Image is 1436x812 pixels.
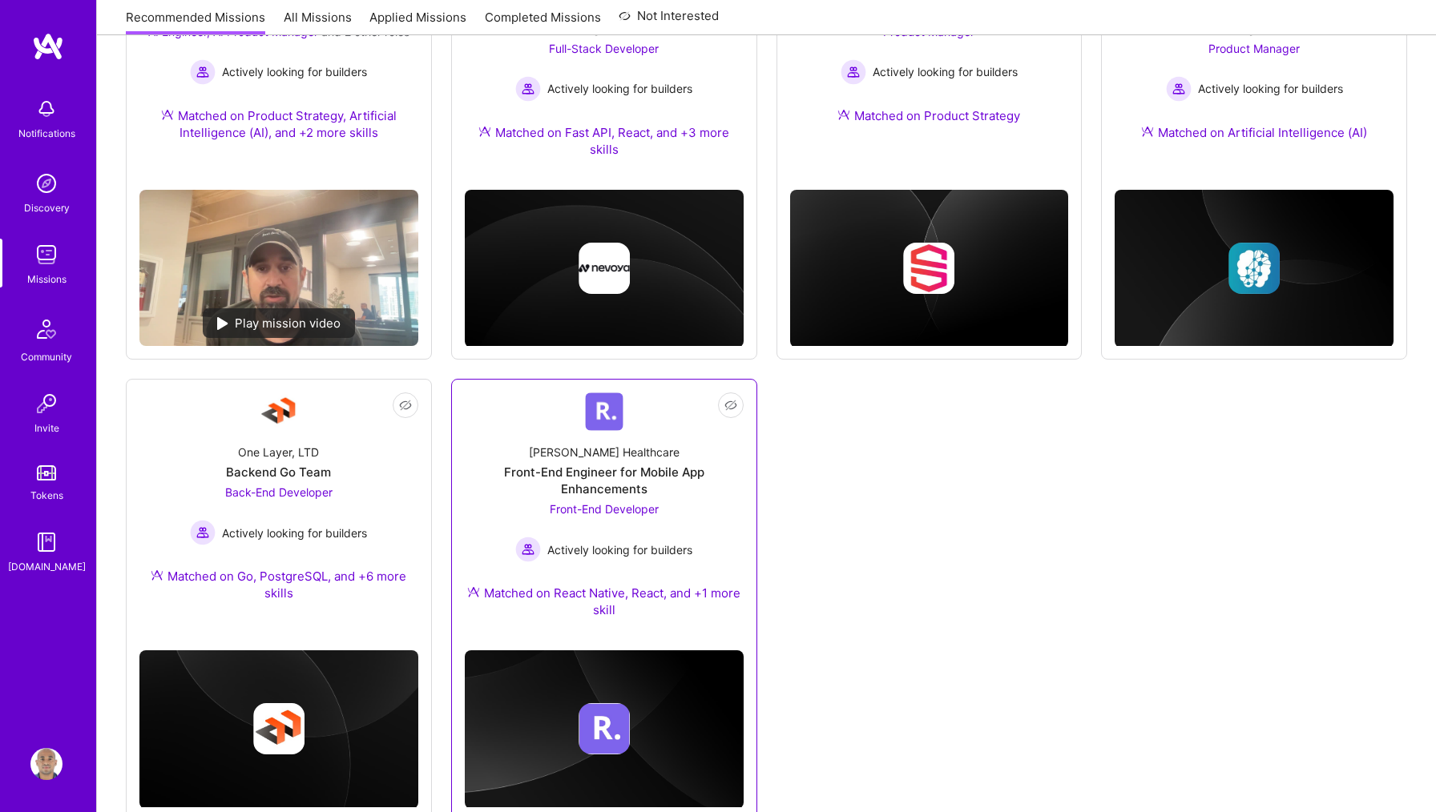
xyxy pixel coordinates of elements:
[30,526,63,558] img: guide book
[190,59,216,85] img: Actively looking for builders
[139,568,418,601] div: Matched on Go, PostgreSQL, and +6 more skills
[217,317,228,330] img: play
[1141,124,1367,141] div: Matched on Artificial Intelligence (AI)
[37,465,56,480] img: tokens
[478,125,491,138] img: Ateam Purple Icon
[465,585,744,618] div: Matched on React Native, React, and +1 more skill
[837,107,1020,124] div: Matched on Product Strategy
[161,108,174,121] img: Ateam Purple Icon
[465,124,744,158] div: Matched on Fast API, React, and +3 more skills
[1228,243,1280,294] img: Company logo
[1166,76,1192,102] img: Actively looking for builders
[465,392,744,637] a: Company Logo[PERSON_NAME] HealthcareFront-End Engineer for Mobile App EnhancementsFront-End Devel...
[222,525,367,541] span: Actively looking for builders
[222,63,367,80] span: Actively looking for builders
[1115,190,1394,348] img: cover
[903,243,954,294] img: Company logo
[619,6,719,35] a: Not Interested
[18,125,75,142] div: Notifications
[321,25,409,38] span: and 2 other roles
[515,537,541,562] img: Actively looking for builders
[841,59,866,85] img: Actively looking for builders
[30,748,63,780] img: User Avatar
[837,108,850,121] img: Ateam Purple Icon
[203,308,355,338] div: Play mission video
[139,107,418,141] div: Matched on Product Strategy, Artificial Intelligence (AI), and +2 more skills
[24,199,70,216] div: Discovery
[139,190,418,347] img: No Mission
[21,348,72,365] div: Community
[30,93,63,125] img: bell
[550,502,659,516] span: Front-End Developer
[549,42,659,55] span: Full-Stack Developer
[30,487,63,504] div: Tokens
[238,444,319,460] div: One Layer, LTD
[190,520,216,545] img: Actively looking for builders
[465,190,744,348] img: cover
[27,310,66,348] img: Community
[579,243,630,294] img: Company logo
[467,585,480,598] img: Ateam Purple Icon
[139,650,418,808] img: cover
[30,388,63,420] img: Invite
[724,399,737,412] i: icon EyeClosed
[529,444,680,460] div: [PERSON_NAME] Healthcare
[284,9,352,35] a: All Missions
[8,558,86,575] div: [DOMAIN_NAME]
[547,541,692,558] span: Actively looking for builders
[30,239,63,271] img: teamwork
[465,464,744,497] div: Front-End Engineer for Mobile App Enhancements
[1208,42,1300,55] span: Product Manager
[30,167,63,199] img: discovery
[225,485,333,499] span: Back-End Developer
[369,9,466,35] a: Applied Missions
[790,190,1069,348] img: cover
[579,703,630,754] img: Company logo
[32,32,64,61] img: logo
[126,9,265,35] a: Recommended Missions
[485,9,601,35] a: Completed Missions
[148,25,318,38] span: AI Engineer, AI Product Manager
[139,392,418,621] a: Company LogoOne Layer, LTDBackend Go TeamBack-End Developer Actively looking for buildersActively...
[27,271,67,287] div: Missions
[151,569,163,581] img: Ateam Purple Icon
[1198,80,1343,97] span: Actively looking for builders
[585,392,623,431] img: Company Logo
[873,63,1018,80] span: Actively looking for builders
[547,80,692,97] span: Actively looking for builders
[34,420,59,436] div: Invite
[1141,125,1154,138] img: Ateam Purple Icon
[253,703,305,754] img: Company logo
[883,25,974,38] span: Product Manager
[26,748,67,780] a: User Avatar
[226,464,331,480] div: Backend Go Team
[260,392,298,431] img: Company Logo
[465,650,744,808] img: cover
[399,399,412,412] i: icon EyeClosed
[515,76,541,102] img: Actively looking for builders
